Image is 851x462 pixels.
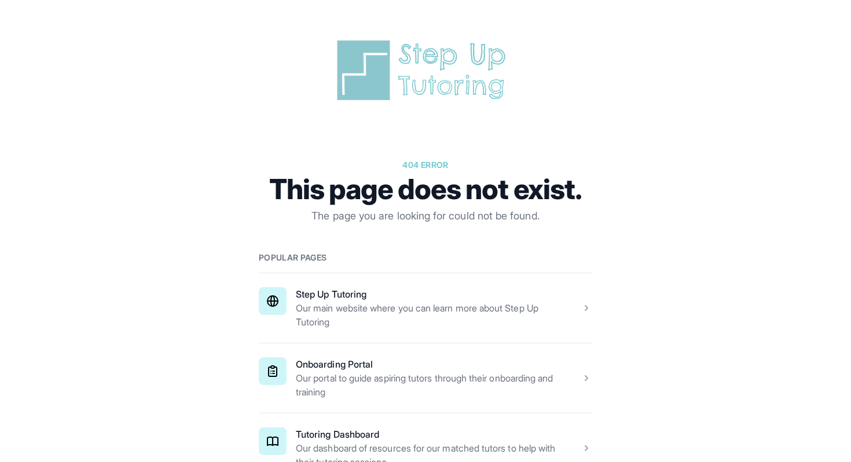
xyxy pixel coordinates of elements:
p: 404 error [259,159,592,171]
img: Step Up Tutoring horizontal logo [333,37,518,104]
p: The page you are looking for could not be found. [259,208,592,224]
h1: This page does not exist. [259,175,592,203]
a: Onboarding Portal [296,358,373,370]
h2: Popular pages [259,252,592,263]
a: Tutoring Dashboard [296,428,379,440]
a: Step Up Tutoring [296,288,366,300]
